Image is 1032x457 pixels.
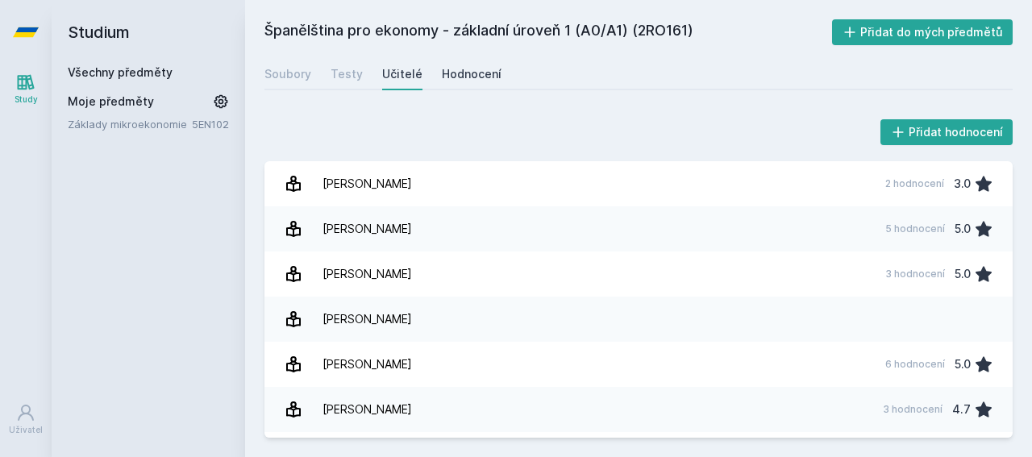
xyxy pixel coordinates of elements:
div: 5.0 [955,213,971,245]
div: 2 hodnocení [885,177,944,190]
div: Hodnocení [442,66,501,82]
div: [PERSON_NAME] [322,213,412,245]
a: Učitelé [382,58,422,90]
div: Soubory [264,66,311,82]
div: 4.7 [952,393,971,426]
a: Soubory [264,58,311,90]
button: Přidat hodnocení [880,119,1013,145]
div: Učitelé [382,66,422,82]
a: Testy [331,58,363,90]
div: 3 hodnocení [885,268,945,280]
a: Všechny předměty [68,65,173,79]
a: Uživatel [3,395,48,444]
div: Testy [331,66,363,82]
div: [PERSON_NAME] [322,348,412,380]
a: Základy mikroekonomie [68,116,192,132]
a: [PERSON_NAME] [264,297,1013,342]
a: Hodnocení [442,58,501,90]
div: 5.0 [955,348,971,380]
a: [PERSON_NAME] 3 hodnocení 5.0 [264,251,1013,297]
div: 5.0 [955,258,971,290]
a: [PERSON_NAME] 5 hodnocení 5.0 [264,206,1013,251]
h2: Španělština pro ekonomy - základní úroveň 1 (A0/A1) (2RO161) [264,19,832,45]
span: Moje předměty [68,93,154,110]
div: Uživatel [9,424,43,436]
div: 3.0 [954,168,971,200]
div: 5 hodnocení [885,222,945,235]
div: [PERSON_NAME] [322,393,412,426]
div: Study [15,93,38,106]
div: [PERSON_NAME] [322,258,412,290]
div: [PERSON_NAME] [322,168,412,200]
a: Study [3,64,48,114]
button: Přidat do mých předmětů [832,19,1013,45]
div: [PERSON_NAME] [322,303,412,335]
div: 6 hodnocení [885,358,945,371]
a: [PERSON_NAME] 6 hodnocení 5.0 [264,342,1013,387]
a: [PERSON_NAME] 3 hodnocení 4.7 [264,387,1013,432]
a: [PERSON_NAME] 2 hodnocení 3.0 [264,161,1013,206]
div: 3 hodnocení [883,403,943,416]
a: 5EN102 [192,118,229,131]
